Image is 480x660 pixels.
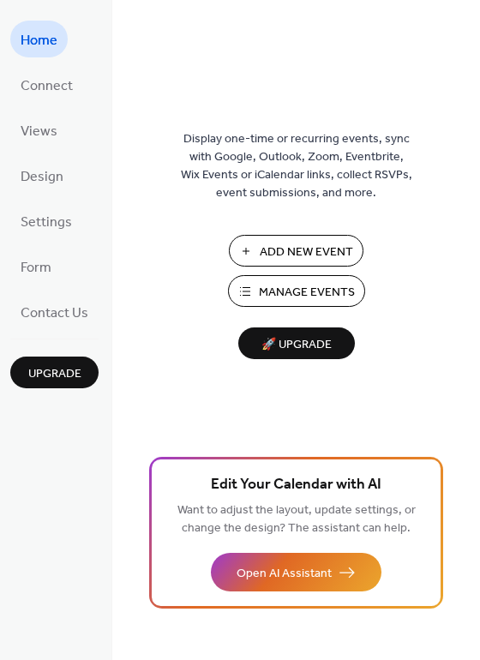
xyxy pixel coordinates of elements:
[21,27,57,54] span: Home
[10,248,62,285] a: Form
[228,275,365,307] button: Manage Events
[238,327,355,359] button: 🚀 Upgrade
[181,130,412,202] span: Display one-time or recurring events, sync with Google, Outlook, Zoom, Eventbrite, Wix Events or ...
[177,499,416,540] span: Want to adjust the layout, update settings, or change the design? The assistant can help.
[10,21,68,57] a: Home
[10,202,82,239] a: Settings
[10,66,83,103] a: Connect
[260,243,353,261] span: Add New Event
[259,284,355,302] span: Manage Events
[249,333,345,357] span: 🚀 Upgrade
[21,300,88,327] span: Contact Us
[21,73,73,99] span: Connect
[10,293,99,330] a: Contact Us
[10,157,74,194] a: Design
[211,473,381,497] span: Edit Your Calendar with AI
[10,357,99,388] button: Upgrade
[237,565,332,583] span: Open AI Assistant
[211,553,381,591] button: Open AI Assistant
[10,111,68,148] a: Views
[21,164,63,190] span: Design
[229,235,363,267] button: Add New Event
[21,209,72,236] span: Settings
[28,365,81,383] span: Upgrade
[21,255,51,281] span: Form
[21,118,57,145] span: Views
